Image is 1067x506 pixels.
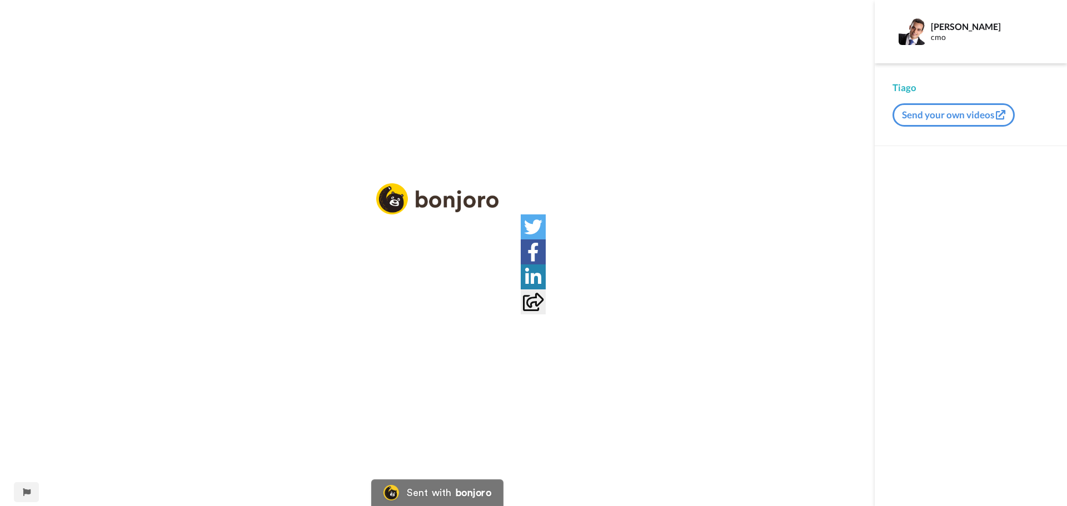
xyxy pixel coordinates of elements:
button: Send your own videos [893,103,1015,127]
img: Bonjoro Logo [383,485,399,500]
div: cmo [931,33,1049,42]
div: [PERSON_NAME] [931,21,1049,32]
a: Bonjoro LogoSent withbonjoro [371,479,503,506]
div: Tiago [893,81,1049,94]
div: Sent with [407,488,451,498]
img: Profile Image [899,18,925,45]
div: bonjoro [456,488,491,498]
img: logo_full.png [376,183,498,215]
